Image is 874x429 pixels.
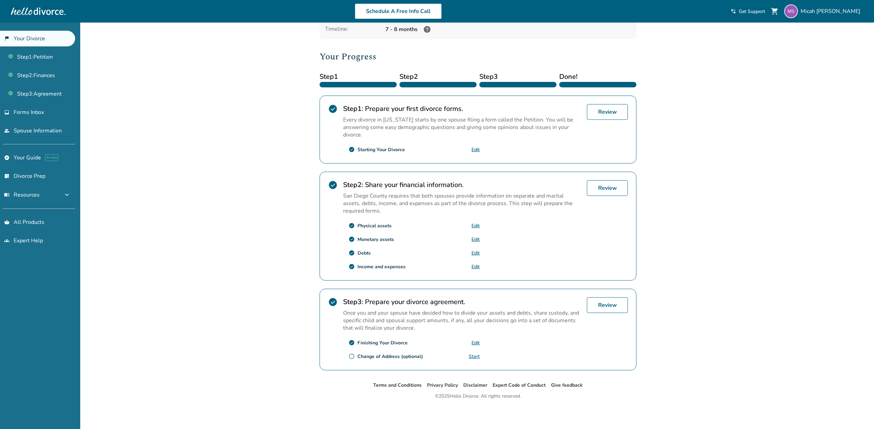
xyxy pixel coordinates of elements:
span: list_alt_check [4,173,10,179]
span: Step 2 [399,72,477,82]
span: flag_2 [4,36,10,41]
a: Edit [471,223,480,229]
span: menu_book [4,192,10,198]
a: phone_in_talkGet Support [731,8,765,15]
span: check_circle [349,250,355,256]
span: phone_in_talk [731,9,736,14]
p: Once you and your spouse have decided how to divide your assets and debts, share custody, and spe... [343,309,581,332]
div: Physical assets [357,223,392,229]
span: Forms Inbox [14,109,44,116]
a: Start [469,353,480,360]
span: Step 1 [320,72,397,82]
span: groups [4,238,10,243]
span: shopping_cart [771,7,779,15]
span: expand_more [63,191,71,199]
strong: Step 1 : [343,104,363,113]
a: Edit [471,263,480,270]
strong: Step 2 : [343,180,363,189]
a: Expert Code of Conduct [493,382,546,388]
span: check_circle [328,104,338,114]
li: Disclaimer [463,381,487,389]
span: Get Support [739,8,765,15]
span: radio_button_unchecked [349,353,355,359]
span: Step 3 [479,72,556,82]
span: check_circle [328,297,338,307]
span: Micah [PERSON_NAME] [801,8,863,15]
p: San Diego County requires that both spouses provide information on separate and marital assets, d... [343,192,581,215]
div: Monetary assets [357,236,394,243]
span: Resources [4,191,40,199]
span: check_circle [328,180,338,190]
span: check_circle [349,263,355,270]
a: Privacy Policy [427,382,458,388]
a: Terms and Conditions [373,382,422,388]
li: Give feedback [551,381,583,389]
strong: Step 3 : [343,297,363,306]
span: check_circle [349,236,355,242]
span: inbox [4,110,10,115]
a: Edit [471,340,480,346]
div: Income and expenses [357,263,406,270]
a: Review [587,180,628,196]
div: Change of Address (optional) [357,353,423,360]
img: micahsager@gmail.com [784,4,798,18]
span: check_circle [349,146,355,153]
a: Review [587,104,628,120]
h2: Share your financial information. [343,180,581,189]
span: AI beta [45,154,58,161]
h2: Prepare your first divorce forms. [343,104,581,113]
iframe: Chat Widget [840,396,874,429]
div: Starting Your Divorce [357,146,405,153]
div: © 2025 Hello Divorce. All rights reserved. [435,392,521,400]
a: Schedule A Free Info Call [355,3,442,19]
span: shopping_basket [4,219,10,225]
div: Finishing Your Divorce [357,340,408,346]
div: Debts [357,250,371,256]
div: 7 - 8 months [385,25,631,33]
span: check_circle [349,340,355,346]
h2: Your Progress [320,50,636,63]
span: Done! [559,72,636,82]
span: people [4,128,10,133]
a: Review [587,297,628,313]
p: Every divorce in [US_STATE] starts by one spouse filing a form called the Petition. You will be a... [343,116,581,139]
a: Edit [471,250,480,256]
span: explore [4,155,10,160]
a: Edit [471,236,480,243]
h2: Prepare your divorce agreement. [343,297,581,306]
a: Edit [471,146,480,153]
div: Timeline: [325,25,380,33]
span: check_circle [349,223,355,229]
